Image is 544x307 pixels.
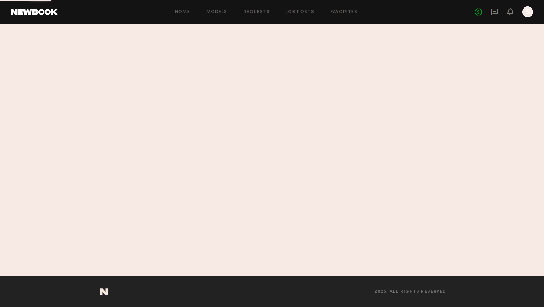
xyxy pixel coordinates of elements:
[286,10,315,14] a: Job Posts
[244,10,270,14] a: Requests
[522,6,533,17] a: S
[331,10,357,14] a: Favorites
[206,10,227,14] a: Models
[175,10,190,14] a: Home
[374,290,446,294] span: 2025, all rights reserved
